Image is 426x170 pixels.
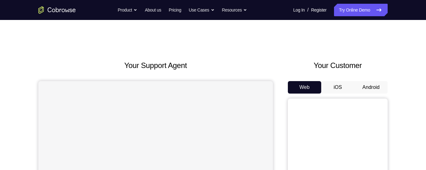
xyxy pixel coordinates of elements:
button: Web [288,81,321,94]
button: Android [354,81,388,94]
a: Pricing [169,4,181,16]
button: iOS [321,81,355,94]
button: Use Cases [189,4,214,16]
a: Try Online Demo [334,4,388,16]
a: Log In [293,4,305,16]
a: About us [145,4,161,16]
span: / [307,6,308,14]
a: Go to the home page [38,6,76,14]
button: Resources [222,4,247,16]
h2: Your Customer [288,60,388,71]
h2: Your Support Agent [38,60,273,71]
button: Product [118,4,138,16]
a: Register [311,4,327,16]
